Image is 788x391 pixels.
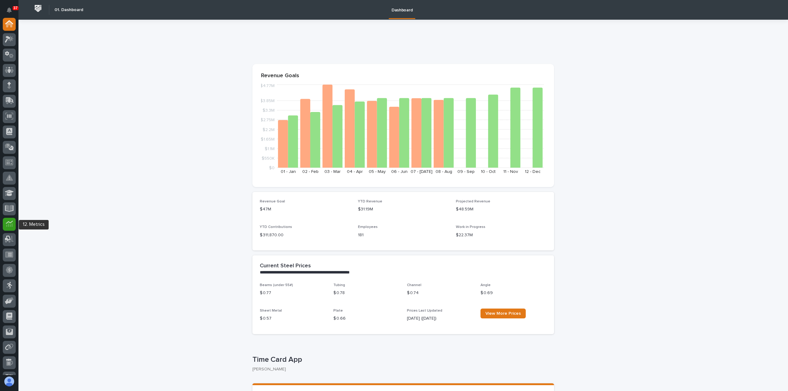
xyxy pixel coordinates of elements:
[14,6,18,10] p: 37
[411,170,432,174] text: 07 - [DATE]
[503,170,518,174] text: 11 - Nov
[281,170,296,174] text: 01 - Jan
[32,3,44,14] img: Workspace Logo
[358,232,449,238] p: 181
[260,200,285,203] span: Revenue Goal
[457,170,475,174] text: 09 - Sep
[265,146,275,151] tspan: $1.1M
[407,315,473,322] p: [DATE] ([DATE])
[260,315,326,322] p: $ 0.57
[260,206,351,213] p: $47M
[261,73,545,79] p: Revenue Goals
[3,4,16,17] button: Notifications
[480,309,526,318] a: View More Prices
[358,200,382,203] span: YTD Revenue
[358,225,378,229] span: Employees
[324,170,341,174] text: 03 - Mar
[263,108,275,113] tspan: $3.3M
[480,283,491,287] span: Angle
[260,283,293,287] span: Beams (under 55#)
[260,309,282,313] span: Sheet Metal
[333,283,345,287] span: Tubing
[456,206,547,213] p: $48.59M
[456,225,485,229] span: Work in Progress
[260,84,275,88] tspan: $4.77M
[480,290,547,296] p: $ 0.69
[485,311,521,316] span: View More Prices
[407,309,442,313] span: Prices Last Updated
[262,156,275,160] tspan: $550K
[54,7,83,13] h2: 01. Dashboard
[358,206,449,213] p: $31.19M
[347,170,363,174] text: 04 - Apr
[260,118,275,122] tspan: $2.75M
[269,166,275,170] tspan: $0
[407,290,473,296] p: $ 0.74
[333,309,343,313] span: Plate
[407,283,421,287] span: Channel
[391,170,408,174] text: 06 - Jun
[302,170,319,174] text: 02 - Feb
[525,170,541,174] text: 12 - Dec
[456,232,547,238] p: $22.37M
[252,355,552,364] p: Time Card App
[333,290,400,296] p: $ 0.78
[436,170,452,174] text: 08 - Aug
[261,137,275,141] tspan: $1.65M
[8,7,16,17] div: Notifications37
[260,99,275,103] tspan: $3.85M
[369,170,386,174] text: 05 - May
[456,200,490,203] span: Projected Revenue
[263,127,275,132] tspan: $2.2M
[252,367,549,372] p: [PERSON_NAME]
[260,263,311,269] h2: Current Steel Prices
[260,232,351,238] p: $ 311,870.00
[333,315,400,322] p: $ 0.66
[260,290,326,296] p: $ 0.77
[260,225,292,229] span: YTD Contributions
[481,170,496,174] text: 10 - Oct
[3,375,16,388] button: users-avatar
